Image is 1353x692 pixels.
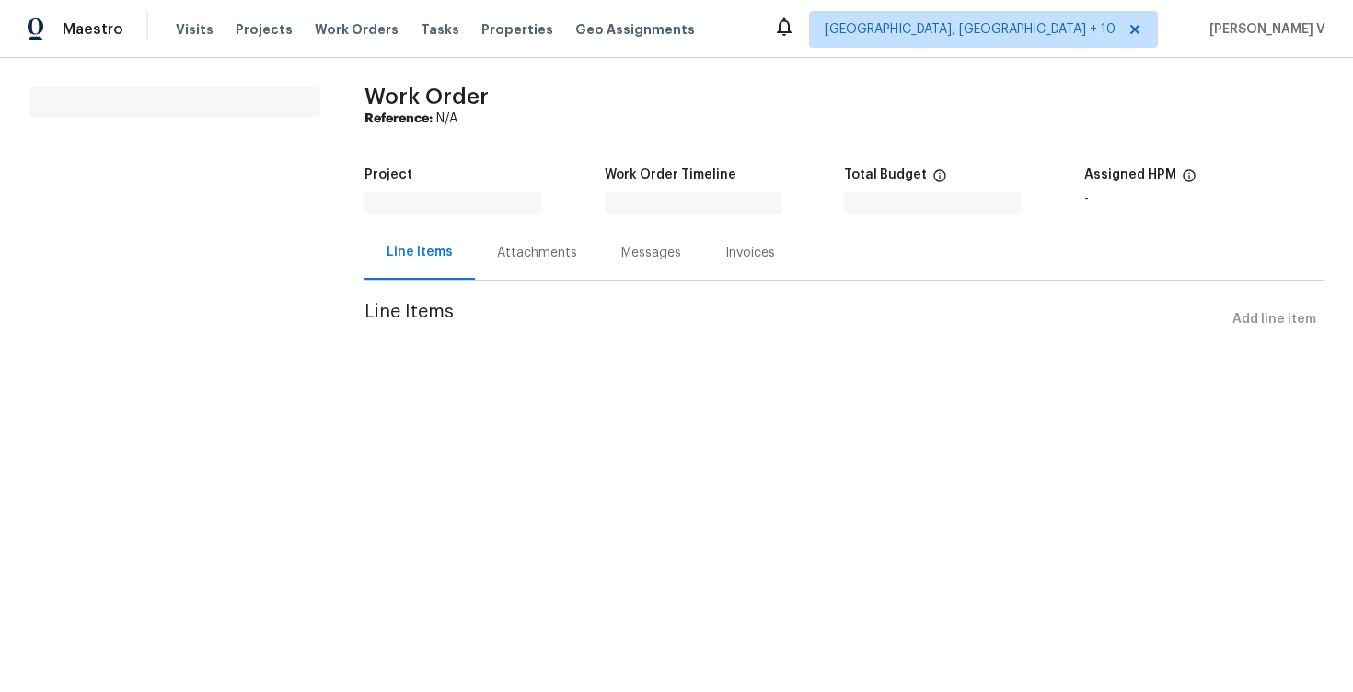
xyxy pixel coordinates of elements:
[176,20,214,39] span: Visits
[364,110,1324,128] div: N/A
[421,23,459,36] span: Tasks
[315,20,399,39] span: Work Orders
[387,243,453,261] div: Line Items
[364,86,489,108] span: Work Order
[63,20,123,39] span: Maestro
[725,244,775,262] div: Invoices
[1084,168,1176,181] h5: Assigned HPM
[364,112,433,125] b: Reference:
[844,168,927,181] h5: Total Budget
[481,20,553,39] span: Properties
[605,168,736,181] h5: Work Order Timeline
[236,20,293,39] span: Projects
[364,168,412,181] h5: Project
[932,168,947,192] span: The total cost of line items that have been proposed by Opendoor. This sum includes line items th...
[1084,192,1324,205] div: -
[575,20,695,39] span: Geo Assignments
[497,244,577,262] div: Attachments
[1202,20,1325,39] span: [PERSON_NAME] V
[1182,168,1197,192] span: The hpm assigned to this work order.
[825,20,1116,39] span: [GEOGRAPHIC_DATA], [GEOGRAPHIC_DATA] + 10
[621,244,681,262] div: Messages
[364,303,1225,337] span: Line Items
